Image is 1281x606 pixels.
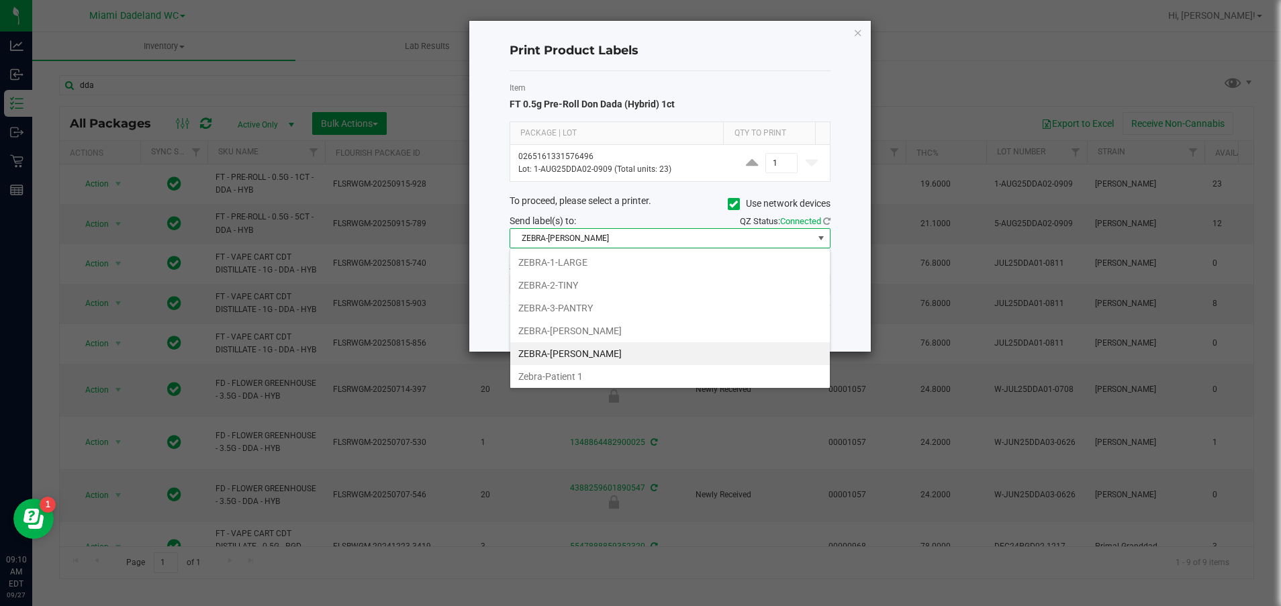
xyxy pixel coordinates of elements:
li: ZEBRA-3-PANTRY [510,297,830,319]
iframe: Resource center unread badge [40,497,56,513]
th: Qty to Print [723,122,814,145]
iframe: Resource center [13,499,54,539]
span: QZ Status: [740,216,831,226]
li: Zebra-Patient 1 [510,365,830,388]
div: To proceed, please select a printer. [500,194,841,214]
th: Package | Lot [510,122,724,145]
p: Lot: 1-AUG25DDA02-0909 (Total units: 23) [518,163,726,176]
h4: Print Product Labels [510,42,831,60]
span: ZEBRA-[PERSON_NAME] [510,229,813,248]
div: Select a label template. [500,260,841,274]
span: FT 0.5g Pre-Roll Don Dada (Hybrid) 1ct [510,99,675,109]
li: ZEBRA-1-LARGE [510,251,830,274]
p: 0265161331576496 [518,150,726,163]
li: ZEBRA-[PERSON_NAME] [510,342,830,365]
li: ZEBRA-2-TINY [510,274,830,297]
label: Use network devices [728,197,831,211]
li: ZEBRA-[PERSON_NAME] [510,319,830,342]
label: Item [510,82,831,94]
span: Send label(s) to: [510,215,576,226]
span: Connected [780,216,821,226]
